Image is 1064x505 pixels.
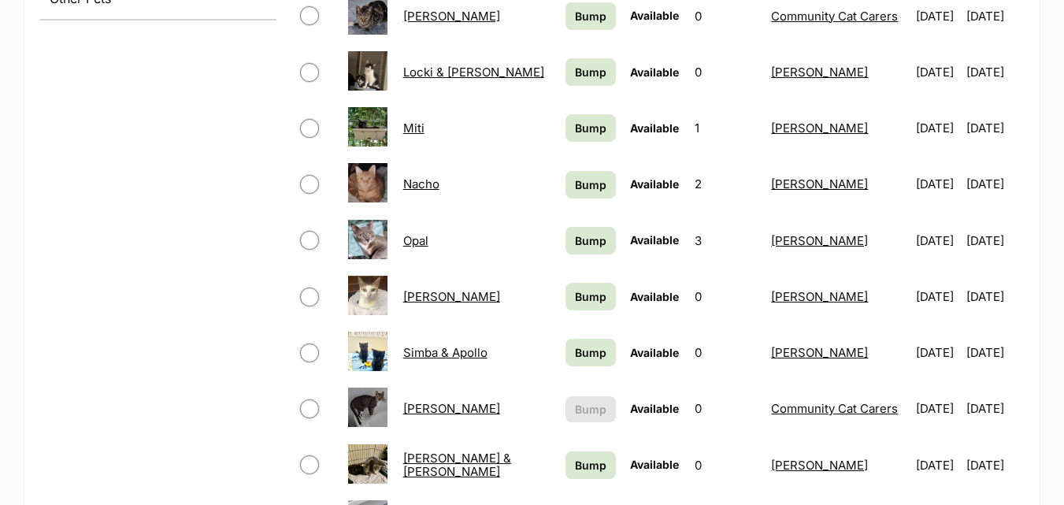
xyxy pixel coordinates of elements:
[348,107,387,147] img: Miti
[403,176,439,191] a: Nacho
[630,346,679,359] span: Available
[966,269,1022,324] td: [DATE]
[688,325,763,380] td: 0
[565,58,616,86] a: Bump
[630,402,679,415] span: Available
[910,101,966,155] td: [DATE]
[575,8,606,24] span: Bump
[966,45,1022,99] td: [DATE]
[771,289,868,304] a: [PERSON_NAME]
[771,458,868,473] a: [PERSON_NAME]
[966,381,1022,436] td: [DATE]
[348,444,387,484] img: Tiffany & Tasha
[910,325,966,380] td: [DATE]
[966,438,1022,492] td: [DATE]
[348,51,387,91] img: Locki & Micki
[565,396,616,422] button: Bump
[575,176,606,193] span: Bump
[565,283,616,310] a: Bump
[771,345,868,360] a: [PERSON_NAME]
[771,9,898,24] a: Community Cat Carers
[630,177,679,191] span: Available
[403,233,428,248] a: Opal
[403,9,500,24] a: [PERSON_NAME]
[575,64,606,80] span: Bump
[565,2,616,30] a: Bump
[575,288,606,305] span: Bump
[688,438,763,492] td: 0
[630,233,679,247] span: Available
[966,325,1022,380] td: [DATE]
[630,9,679,22] span: Available
[565,114,616,142] a: Bump
[403,451,511,479] a: [PERSON_NAME] & [PERSON_NAME]
[403,121,424,136] a: Miti
[565,227,616,254] a: Bump
[630,65,679,79] span: Available
[771,233,868,248] a: [PERSON_NAME]
[348,220,387,259] img: Opal
[565,339,616,366] a: Bump
[565,171,616,199] a: Bump
[630,458,679,471] span: Available
[966,157,1022,211] td: [DATE]
[348,163,387,202] img: Nacho
[403,345,488,360] a: Simba & Apollo
[575,232,606,249] span: Bump
[688,214,763,268] td: 3
[403,289,500,304] a: [PERSON_NAME]
[771,65,868,80] a: [PERSON_NAME]
[966,101,1022,155] td: [DATE]
[771,176,868,191] a: [PERSON_NAME]
[403,65,544,80] a: Locki & [PERSON_NAME]
[910,214,966,268] td: [DATE]
[688,157,763,211] td: 2
[688,45,763,99] td: 0
[565,451,616,479] a: Bump
[910,157,966,211] td: [DATE]
[910,45,966,99] td: [DATE]
[688,381,763,436] td: 0
[688,101,763,155] td: 1
[771,121,868,136] a: [PERSON_NAME]
[575,401,606,418] span: Bump
[771,401,898,416] a: Community Cat Carers
[403,401,500,416] a: [PERSON_NAME]
[966,214,1022,268] td: [DATE]
[630,290,679,303] span: Available
[910,269,966,324] td: [DATE]
[688,269,763,324] td: 0
[910,438,966,492] td: [DATE]
[575,344,606,361] span: Bump
[630,121,679,135] span: Available
[575,120,606,136] span: Bump
[575,457,606,473] span: Bump
[348,276,387,315] img: Phoebe
[910,381,966,436] td: [DATE]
